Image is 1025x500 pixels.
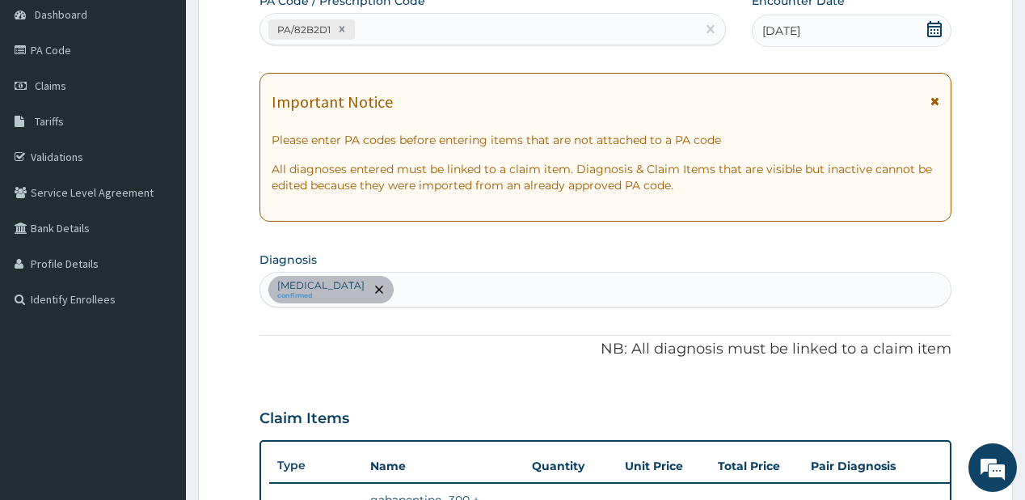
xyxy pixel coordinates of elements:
[277,279,365,292] p: [MEDICAL_DATA]
[259,339,951,360] p: NB: All diagnosis must be linked to a claim item
[35,7,87,22] span: Dashboard
[803,450,981,482] th: Pair Diagnosis
[272,161,939,193] p: All diagnoses entered must be linked to a claim item. Diagnosis & Claim Items that are visible bu...
[272,132,939,148] p: Please enter PA codes before entering items that are not attached to a PA code
[84,91,272,112] div: Chat with us now
[30,81,65,121] img: d_794563401_company_1708531726252_794563401
[524,450,617,482] th: Quantity
[362,450,524,482] th: Name
[35,78,66,93] span: Claims
[259,410,349,428] h3: Claim Items
[94,148,223,311] span: We're online!
[272,20,333,39] div: PA/82B2D1
[269,451,362,481] th: Type
[762,23,800,39] span: [DATE]
[617,450,710,482] th: Unit Price
[710,450,803,482] th: Total Price
[259,252,317,268] label: Diagnosis
[272,93,393,111] h1: Important Notice
[372,282,386,297] span: remove selection option
[8,330,308,387] textarea: Type your message and hit 'Enter'
[265,8,304,47] div: Minimize live chat window
[277,292,365,300] small: confirmed
[35,114,64,129] span: Tariffs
